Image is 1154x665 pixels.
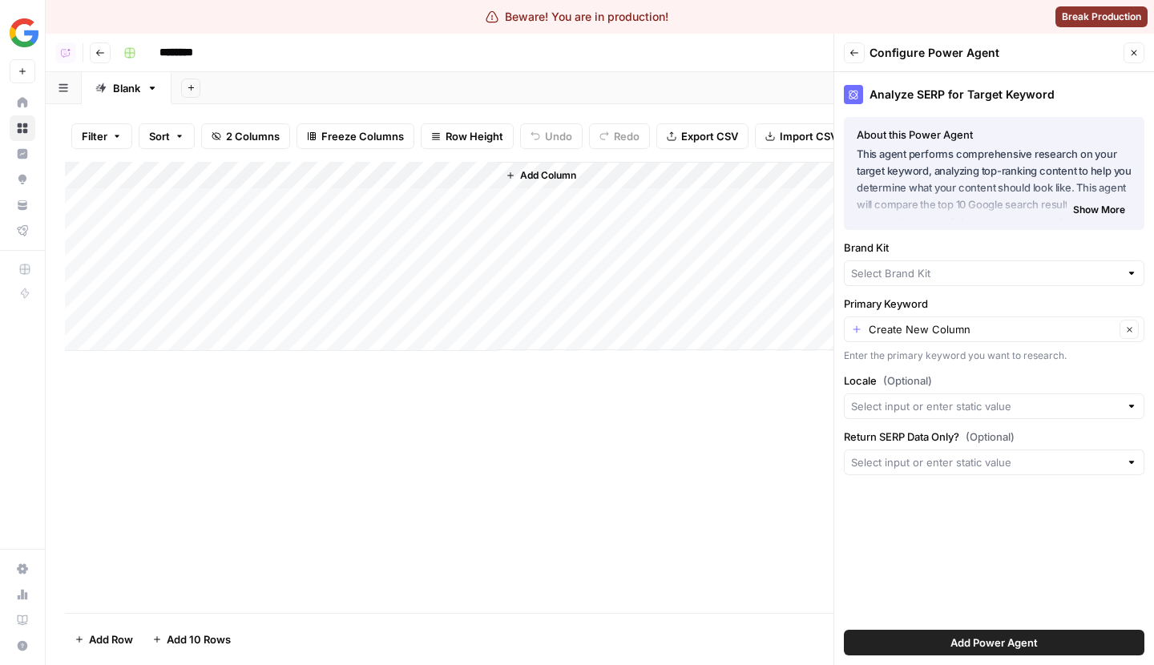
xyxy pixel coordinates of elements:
[10,115,35,141] a: Browse
[844,349,1144,363] div: Enter the primary keyword you want to research.
[851,265,1120,281] input: Select Brand Kit
[321,128,404,144] span: Freeze Columns
[851,454,1120,470] input: Select input or enter static value
[143,627,240,652] button: Add 10 Rows
[883,373,932,389] span: (Optional)
[520,123,583,149] button: Undo
[82,72,171,104] a: Blank
[589,123,650,149] button: Redo
[966,429,1015,445] span: (Optional)
[82,128,107,144] span: Filter
[1073,203,1125,217] span: Show More
[10,167,35,192] a: Opportunities
[950,635,1038,651] span: Add Power Agent
[844,296,1144,312] label: Primary Keyword
[10,556,35,582] a: Settings
[89,631,133,647] span: Add Row
[844,630,1144,655] button: Add Power Agent
[857,127,1132,143] div: About this Power Agent
[421,123,514,149] button: Row Height
[10,192,35,218] a: Your Data
[149,128,170,144] span: Sort
[113,80,140,96] div: Blank
[226,128,280,144] span: 2 Columns
[844,373,1144,389] label: Locale
[869,321,1115,337] input: Create New Column
[851,398,1120,414] input: Select input or enter static value
[167,631,231,647] span: Add 10 Rows
[71,123,132,149] button: Filter
[520,168,576,183] span: Add Column
[10,218,35,244] a: Flightpath
[297,123,414,149] button: Freeze Columns
[656,123,748,149] button: Export CSV
[446,128,503,144] span: Row Height
[681,128,738,144] span: Export CSV
[10,607,35,633] a: Learning Hub
[139,123,195,149] button: Sort
[10,18,38,47] img: felipeopsonboarding Logo
[857,146,1132,214] p: This agent performs comprehensive research on your target keyword, analyzing top-ranking content ...
[10,582,35,607] a: Usage
[10,141,35,167] a: Insights
[545,128,572,144] span: Undo
[65,627,143,652] button: Add Row
[614,128,640,144] span: Redo
[486,9,668,25] div: Beware! You are in production!
[1055,6,1148,27] button: Break Production
[1067,199,1132,220] button: Show More
[844,85,1144,104] div: Analyze SERP for Target Keyword
[755,123,848,149] button: Import CSV
[1062,10,1141,24] span: Break Production
[844,429,1144,445] label: Return SERP Data Only?
[844,240,1144,256] label: Brand Kit
[499,165,583,186] button: Add Column
[10,633,35,659] button: Help + Support
[780,128,837,144] span: Import CSV
[201,123,290,149] button: 2 Columns
[10,90,35,115] a: Home
[10,13,35,53] button: Workspace: felipeopsonboarding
